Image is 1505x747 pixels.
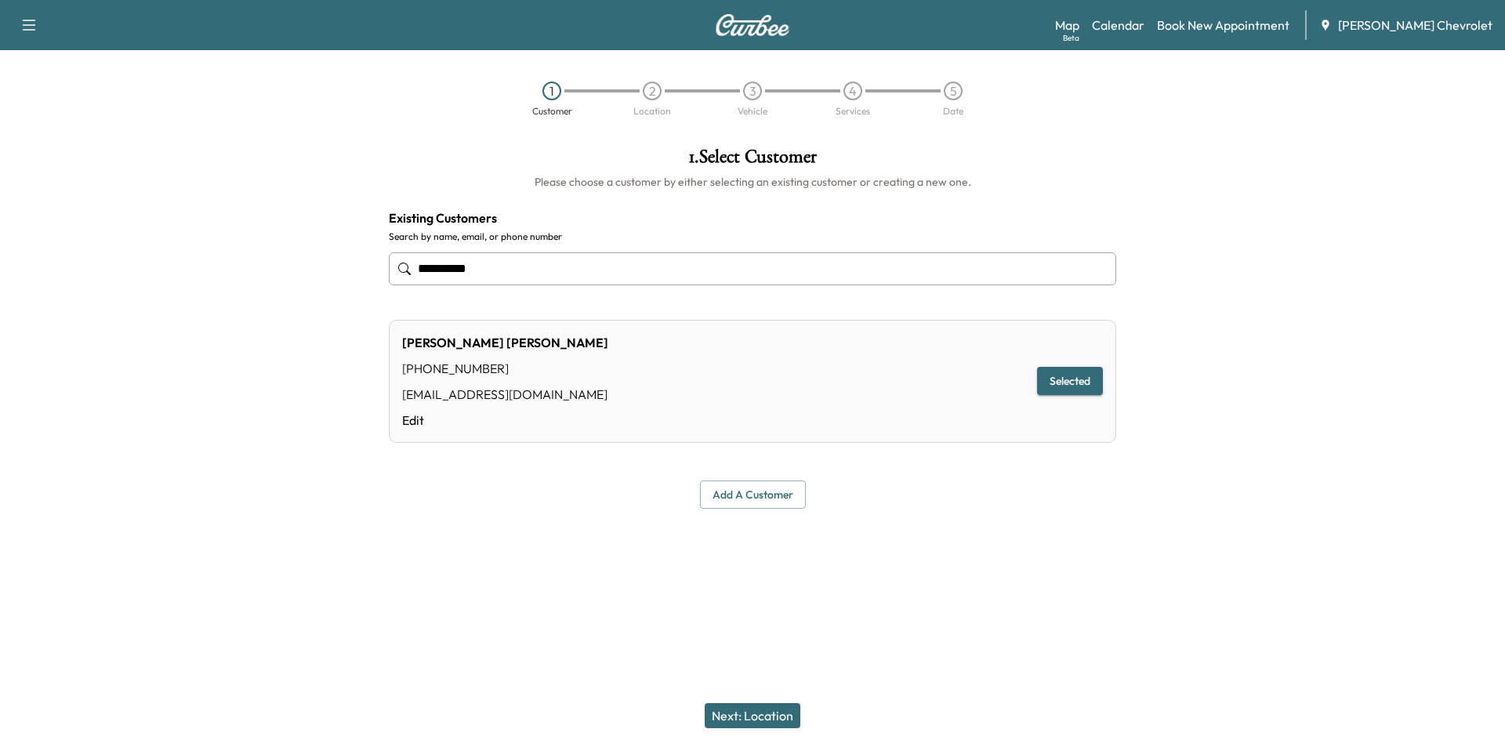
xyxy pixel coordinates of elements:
a: Calendar [1092,16,1144,34]
div: Date [943,107,963,116]
a: MapBeta [1055,16,1079,34]
div: 1 [542,82,561,100]
div: 4 [843,82,862,100]
div: [PERSON_NAME] [PERSON_NAME] [402,333,608,352]
h1: 1 . Select Customer [389,147,1116,174]
div: Vehicle [738,107,767,116]
div: Services [836,107,870,116]
div: Customer [532,107,572,116]
h6: Please choose a customer by either selecting an existing customer or creating a new one. [389,174,1116,190]
button: Selected [1037,367,1103,396]
label: Search by name, email, or phone number [389,230,1116,243]
div: [EMAIL_ADDRESS][DOMAIN_NAME] [402,385,608,404]
div: 3 [743,82,762,100]
span: [PERSON_NAME] Chevrolet [1338,16,1492,34]
a: Edit [402,411,608,430]
div: Beta [1063,32,1079,44]
div: 5 [944,82,963,100]
button: Add a customer [700,480,806,509]
div: 2 [643,82,662,100]
button: Next: Location [705,703,800,728]
div: [PHONE_NUMBER] [402,359,608,378]
h4: Existing Customers [389,209,1116,227]
img: Curbee Logo [715,14,790,36]
a: Book New Appointment [1157,16,1289,34]
div: Location [633,107,671,116]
